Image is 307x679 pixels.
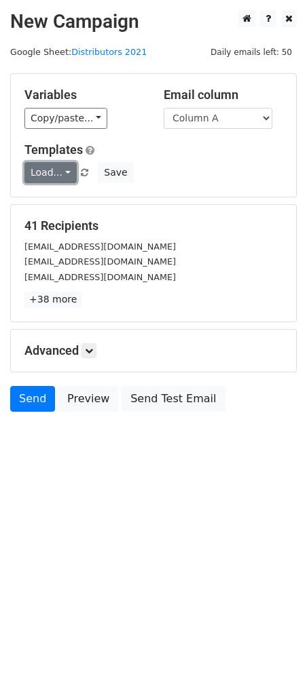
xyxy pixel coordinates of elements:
[58,386,118,412] a: Preview
[24,291,82,308] a: +38 more
[24,88,143,102] h5: Variables
[98,162,133,183] button: Save
[10,47,147,57] small: Google Sheet:
[71,47,147,57] a: Distributors 2021
[206,47,297,57] a: Daily emails left: 50
[24,108,107,129] a: Copy/paste...
[164,88,283,102] h5: Email column
[24,142,83,157] a: Templates
[24,241,176,252] small: [EMAIL_ADDRESS][DOMAIN_NAME]
[10,10,297,33] h2: New Campaign
[24,343,283,358] h5: Advanced
[24,256,176,267] small: [EMAIL_ADDRESS][DOMAIN_NAME]
[206,45,297,60] span: Daily emails left: 50
[122,386,225,412] a: Send Test Email
[24,162,77,183] a: Load...
[24,272,176,282] small: [EMAIL_ADDRESS][DOMAIN_NAME]
[10,386,55,412] a: Send
[24,218,283,233] h5: 41 Recipients
[239,614,307,679] iframe: Chat Widget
